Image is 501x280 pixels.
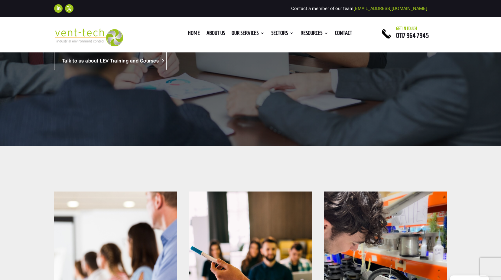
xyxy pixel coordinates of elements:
[54,4,63,13] a: Follow on LinkedIn
[65,4,73,13] a: Follow on X
[54,28,123,46] img: 2023-09-27T08_35_16.549ZVENT-TECH---Clear-background
[54,52,167,70] a: Talk to us about LEV Training and Courses
[396,32,429,39] a: 0117 964 7945
[396,26,417,31] span: Get in touch
[188,31,200,38] a: Home
[335,31,352,38] a: Contact
[232,31,265,38] a: Our Services
[353,6,427,11] a: [EMAIL_ADDRESS][DOMAIN_NAME]
[207,31,225,38] a: About us
[301,31,328,38] a: Resources
[271,31,294,38] a: Sectors
[291,6,427,11] span: Contact a member of our team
